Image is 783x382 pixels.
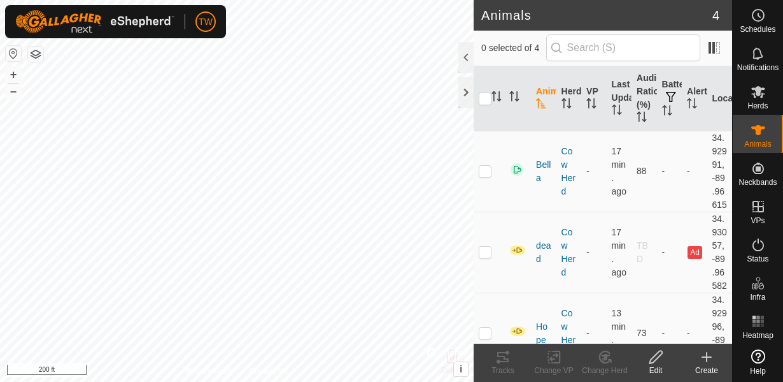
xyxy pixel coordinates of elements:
span: Animals [744,140,772,148]
span: Sep 23, 2025, 5:04 PM [612,146,626,196]
td: 34.93057, -89.96582 [707,212,733,293]
td: 34.92996, -89.96603 [707,293,733,374]
div: Create [681,365,732,376]
img: returning on [509,162,525,177]
th: Herd [556,66,581,131]
td: - [682,131,707,212]
span: Infra [750,293,765,301]
span: TBD [637,240,648,264]
div: Cow Herd [561,145,576,198]
app-display-virtual-paddock-transition: - [586,166,589,176]
span: Heatmap [742,332,773,339]
div: Change VP [528,365,579,376]
td: 34.92991, -89.96615 [707,131,733,212]
span: Help [750,367,766,375]
p-sorticon: Activate to sort [612,107,622,117]
input: Search (S) [546,34,700,61]
button: Reset Map [6,46,21,61]
p-sorticon: Activate to sort [586,100,596,110]
button: Ad [688,246,702,259]
button: – [6,84,21,99]
td: - [657,131,682,212]
td: - [657,293,682,374]
th: Battery [657,66,682,131]
div: Cow Herd [561,226,576,279]
span: 73 [637,328,647,338]
div: Change Herd [579,365,630,376]
span: Notifications [737,64,779,71]
button: i [454,362,468,376]
p-sorticon: Activate to sort [637,114,647,124]
th: Location [707,66,733,131]
button: + [6,67,21,82]
p-sorticon: Activate to sort [687,100,697,110]
img: In Progress [509,326,526,337]
span: Hope [536,320,551,347]
div: Edit [630,365,681,376]
span: 88 [637,166,647,176]
span: 4 [712,6,719,25]
span: i [460,364,462,374]
a: Contact Us [250,365,287,377]
button: Map Layers [28,47,43,62]
td: - [682,293,707,374]
span: dead [536,239,551,266]
span: Schedules [740,26,775,33]
span: Status [747,255,768,263]
div: Tracks [477,365,528,376]
span: Bella [536,158,551,185]
app-display-virtual-paddock-transition: - [586,328,589,338]
img: In Progress [509,245,526,256]
span: 0 selected of 4 [481,41,546,55]
span: Sep 23, 2025, 5:08 PM [612,308,626,358]
th: Animal [531,66,556,131]
img: Gallagher Logo [15,10,174,33]
span: Neckbands [738,179,777,186]
th: Audio Ratio (%) [631,66,656,131]
span: VPs [751,217,765,224]
span: Sep 23, 2025, 5:04 PM [612,227,626,277]
div: Cow Herd [561,307,576,360]
td: - [657,212,682,293]
p-sorticon: Activate to sort [561,100,572,110]
a: Help [733,344,783,380]
p-sorticon: Activate to sort [509,93,519,103]
th: VP [581,66,606,131]
p-sorticon: Activate to sort [536,100,546,110]
app-display-virtual-paddock-transition: - [586,247,589,257]
p-sorticon: Activate to sort [662,107,672,117]
span: Herds [747,102,768,110]
th: Last Updated [607,66,631,131]
span: TW [199,15,213,29]
h2: Animals [481,8,712,23]
p-sorticon: Activate to sort [491,93,502,103]
th: Alerts [682,66,707,131]
a: Privacy Policy [187,365,234,377]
